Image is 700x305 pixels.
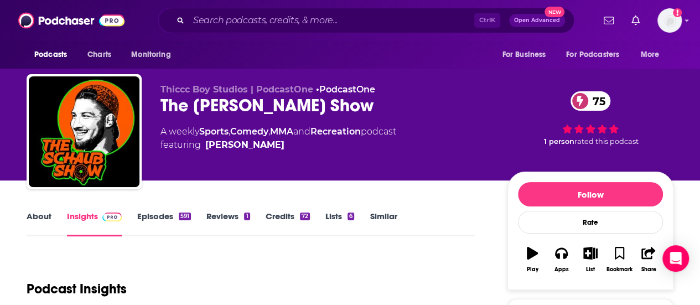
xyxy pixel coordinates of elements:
[230,126,268,137] a: Comedy
[544,137,574,146] span: 1 person
[229,126,230,137] span: ,
[509,14,565,27] button: Open AdvancedNew
[370,211,397,236] a: Similar
[300,213,310,220] div: 72
[518,240,547,280] button: Play
[657,8,682,33] span: Logged in as sierra.swanson
[310,126,361,137] a: Recreation
[641,47,660,63] span: More
[34,47,67,63] span: Podcasts
[657,8,682,33] button: Show profile menu
[571,91,611,111] a: 75
[179,213,191,220] div: 591
[268,126,270,137] span: ,
[527,266,538,273] div: Play
[605,240,634,280] button: Bookmark
[566,47,619,63] span: For Podcasters
[599,11,618,30] a: Show notifications dropdown
[316,84,375,95] span: •
[673,8,682,17] svg: Add a profile image
[586,266,595,273] div: List
[27,281,127,297] h1: Podcast Insights
[87,47,111,63] span: Charts
[160,84,313,95] span: Thiccc Boy Studios | PodcastOne
[319,84,375,95] a: PodcastOne
[641,266,656,273] div: Share
[29,76,139,187] img: The Schaub Show
[160,138,396,152] span: featuring
[266,211,310,236] a: Credits72
[554,266,569,273] div: Apps
[67,211,122,236] a: InsightsPodchaser Pro
[633,44,673,65] button: open menu
[494,44,559,65] button: open menu
[244,213,250,220] div: 1
[545,7,564,17] span: New
[582,91,611,111] span: 75
[205,138,284,152] a: Brendan Schaub
[325,211,354,236] a: Lists6
[189,12,474,29] input: Search podcasts, credits, & more...
[18,10,125,31] img: Podchaser - Follow, Share and Rate Podcasts
[27,44,81,65] button: open menu
[502,47,546,63] span: For Business
[514,18,560,23] span: Open Advanced
[559,44,635,65] button: open menu
[199,126,229,137] a: Sports
[547,240,575,280] button: Apps
[137,211,191,236] a: Episodes591
[293,126,310,137] span: and
[158,8,574,33] div: Search podcasts, credits, & more...
[518,182,663,206] button: Follow
[123,44,185,65] button: open menu
[574,137,639,146] span: rated this podcast
[657,8,682,33] img: User Profile
[518,211,663,234] div: Rate
[634,240,663,280] button: Share
[348,213,354,220] div: 6
[606,266,632,273] div: Bookmark
[474,13,500,28] span: Ctrl K
[662,245,689,272] div: Open Intercom Messenger
[627,11,644,30] a: Show notifications dropdown
[160,125,396,152] div: A weekly podcast
[576,240,605,280] button: List
[80,44,118,65] a: Charts
[102,213,122,221] img: Podchaser Pro
[131,47,170,63] span: Monitoring
[27,211,51,236] a: About
[270,126,293,137] a: MMA
[507,84,673,153] div: 75 1 personrated this podcast
[206,211,250,236] a: Reviews1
